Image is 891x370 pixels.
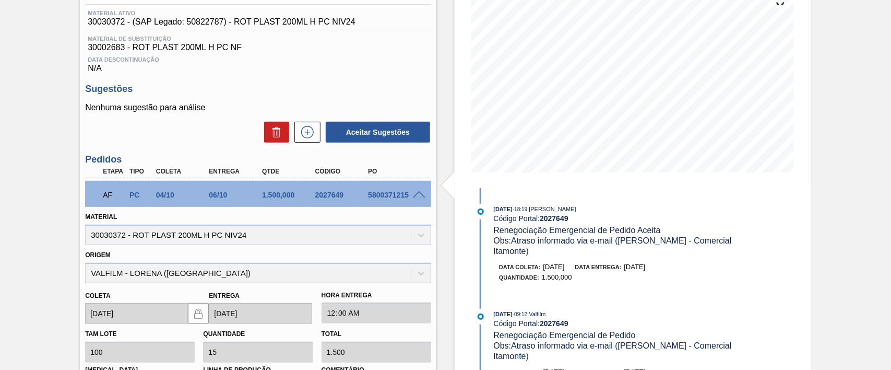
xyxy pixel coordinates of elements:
div: 06/10/2025 [206,191,265,199]
img: atual [478,314,484,320]
img: atual [478,209,484,215]
span: Data entrega: [575,264,622,270]
span: [DATE] [494,311,513,317]
div: Pedido de Compra [127,191,154,199]
div: 2027649 [313,191,372,199]
p: AF [103,191,125,199]
span: - 09:12 [513,311,527,317]
span: Data Descontinuação [88,56,429,63]
div: Etapa [100,168,127,175]
button: Aceitar Sugestões [326,122,430,143]
label: Origem [85,251,111,259]
div: Nova sugestão [289,122,320,143]
span: Obs: Atraso informado via e-mail ([PERSON_NAME] - Comercial Itamonte) [494,341,734,361]
h3: Pedidos [85,154,431,165]
label: Entrega [209,292,240,299]
label: Quantidade [203,330,245,338]
p: Nenhuma sugestão para análise [85,103,431,112]
span: Data coleta: [499,264,541,270]
span: Obs: Atraso informado via e-mail ([PERSON_NAME] - Comercial Itamonte) [494,236,734,256]
span: 1.500,000 [542,273,572,281]
span: : Valfilm [527,311,545,317]
div: Entrega [206,168,265,175]
label: Material [85,213,117,221]
div: Tipo [127,168,154,175]
label: Coleta [85,292,110,299]
span: [DATE] [543,263,565,271]
span: Quantidade : [499,274,539,281]
span: [DATE] [624,263,646,271]
div: Aceitar Sugestões [320,121,431,144]
span: - 18:19 [513,206,527,212]
span: : [PERSON_NAME] [527,206,576,212]
span: 30030372 - (SAP Legado: 50822787) - ROT PLAST 200ML H PC NIV24 [88,17,355,27]
div: N/A [85,52,431,73]
button: locked [188,303,209,324]
div: 04/10/2025 [153,191,212,199]
span: [DATE] [494,206,513,212]
div: 5800371215 [365,191,424,199]
div: PO [365,168,424,175]
div: 1.500,000 [259,191,318,199]
strong: 2027649 [540,214,568,223]
label: Total [322,330,342,338]
span: Renegociação Emergencial de Pedido [494,331,636,340]
input: dd/mm/yyyy [85,303,188,324]
label: Hora Entrega [322,288,431,303]
div: Aguardando Faturamento [100,183,127,206]
label: Tam lote [85,330,116,338]
span: Renegociação Emergencial de Pedido Aceita [494,226,661,235]
span: Material de Substituição [88,36,429,42]
strong: 2027649 [540,319,568,328]
div: Qtde [259,168,318,175]
div: Código Portal: [494,214,742,223]
span: Material ativo [88,10,355,16]
div: Coleta [153,168,212,175]
h3: Sugestões [85,84,431,95]
div: Excluir Sugestões [259,122,289,143]
input: dd/mm/yyyy [209,303,312,324]
img: locked [192,307,205,320]
div: Código Portal: [494,319,742,328]
div: Código [313,168,372,175]
span: 30002683 - ROT PLAST 200ML H PC NF [88,43,429,52]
